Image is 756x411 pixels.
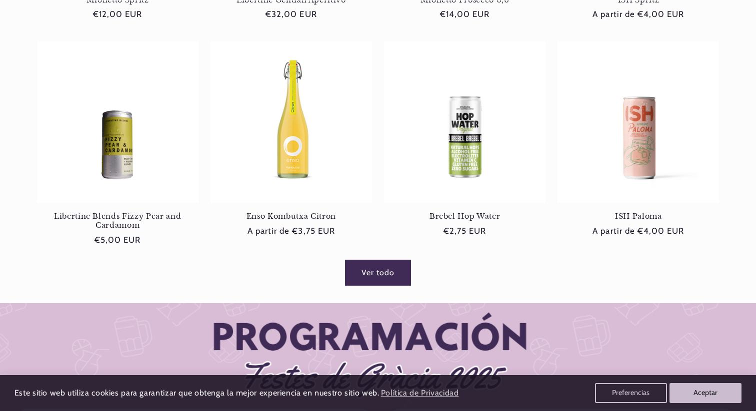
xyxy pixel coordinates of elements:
[37,212,198,230] a: Libertine Blends Fizzy Pear and Cardamom
[595,383,667,403] button: Preferencias
[379,385,460,402] a: Política de Privacidad (opens in a new tab)
[14,388,379,398] span: Este sitio web utiliza cookies para garantizar que obtenga la mejor experiencia en nuestro sitio ...
[669,383,741,403] button: Aceptar
[210,212,372,221] a: Enso Kombutxa Citron
[557,212,719,221] a: ISH Paloma
[345,260,410,285] a: Ver todos los productos de la colección Festas de Gracias
[384,212,545,221] a: Brebel Hop Water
